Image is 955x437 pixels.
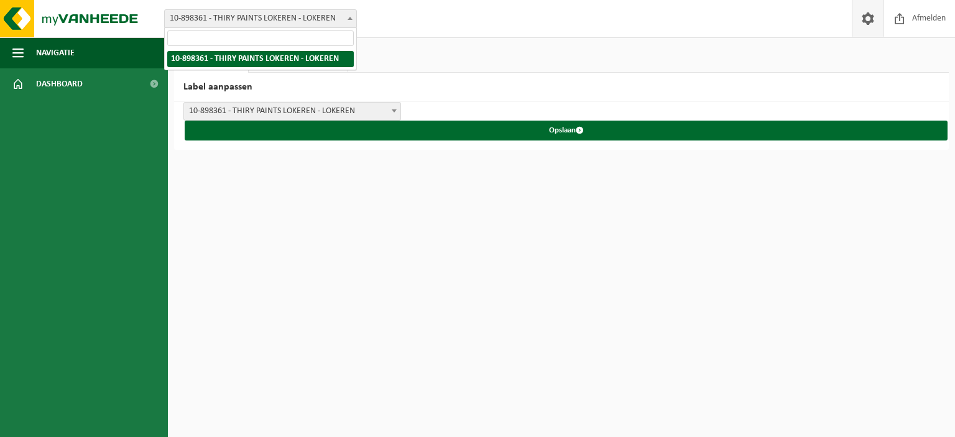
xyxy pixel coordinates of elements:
[185,121,948,140] button: Opslaan
[36,37,75,68] span: Navigatie
[184,103,400,120] span: 10-898361 - THIRY PAINTS LOKEREN - LOKEREN
[36,68,83,99] span: Dashboard
[167,51,354,67] li: 10-898361 - THIRY PAINTS LOKEREN - LOKEREN
[165,10,356,27] span: 10-898361 - THIRY PAINTS LOKEREN - LOKEREN
[174,73,949,102] h2: Label aanpassen
[164,9,357,28] span: 10-898361 - THIRY PAINTS LOKEREN - LOKEREN
[183,102,401,121] span: 10-898361 - THIRY PAINTS LOKEREN - LOKEREN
